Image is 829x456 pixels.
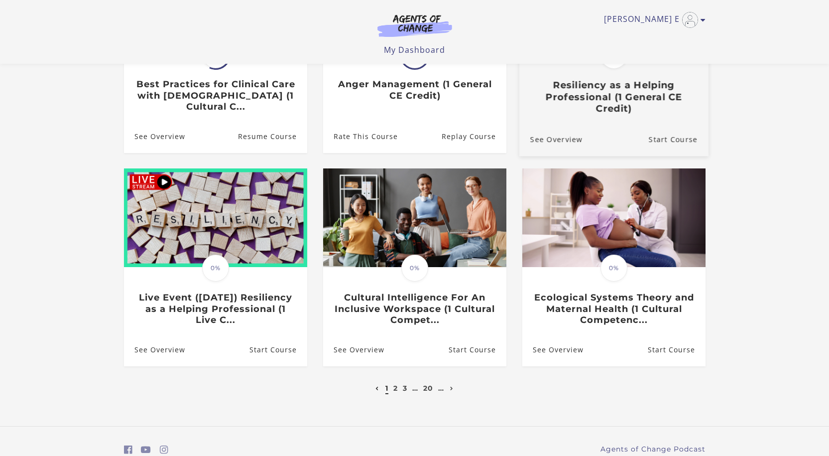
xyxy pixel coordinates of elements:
a: Best Practices for Clinical Care with Asian Americans (1 Cultural C...: Resume Course [237,120,307,152]
a: Live Event (8/15/25) Resiliency as a Helping Professional (1 Live C...: Resume Course [249,334,307,366]
a: Ecological Systems Theory and Maternal Health (1 Cultural Competenc...: See Overview [522,334,584,366]
a: Toggle menu [604,12,701,28]
a: Ecological Systems Theory and Maternal Health (1 Cultural Competenc...: Resume Course [647,334,705,366]
a: 3 [403,384,407,393]
a: Next page [448,384,456,393]
a: Resiliency as a Helping Professional (1 General CE Credit): Resume Course [648,122,708,155]
span: 100% [401,41,428,68]
a: Resiliency as a Helping Professional (1 General CE Credit): See Overview [519,122,582,155]
a: Cultural Intelligence For An Inclusive Workspace (1 Cultural Compet...: See Overview [323,334,384,366]
span: 57% [202,41,229,68]
a: Agents of Change Podcast [600,444,706,455]
h3: Best Practices for Clinical Care with [DEMOGRAPHIC_DATA] (1 Cultural C... [134,79,296,113]
h3: Cultural Intelligence For An Inclusive Workspace (1 Cultural Compet... [334,292,495,326]
span: 0% [202,255,229,282]
span: 0% [600,255,627,282]
h3: Live Event ([DATE]) Resiliency as a Helping Professional (1 Live C... [134,292,296,326]
a: 2 [393,384,398,393]
h3: Resiliency as a Helping Professional (1 General CE Credit) [530,79,697,114]
a: Live Event (8/15/25) Resiliency as a Helping Professional (1 Live C...: See Overview [124,334,185,366]
a: Anger Management (1 General CE Credit): Resume Course [441,120,506,152]
i: https://www.facebook.com/groups/aswbtestprep (Open in a new window) [124,445,132,455]
a: My Dashboard [384,44,445,55]
a: Best Practices for Clinical Care with Asian Americans (1 Cultural C...: See Overview [124,120,185,152]
span: 0% [600,41,628,69]
a: 20 [423,384,433,393]
a: … [438,384,444,393]
span: 0% [401,255,428,282]
a: … [412,384,418,393]
h3: Anger Management (1 General CE Credit) [334,79,495,101]
a: Cultural Intelligence For An Inclusive Workspace (1 Cultural Compet...: Resume Course [448,334,506,366]
i: https://www.instagram.com/agentsofchangeprep/ (Open in a new window) [160,445,168,455]
a: Anger Management (1 General CE Credit): Rate This Course [323,120,398,152]
a: 1 [385,384,388,393]
img: Agents of Change Logo [367,14,463,37]
h3: Ecological Systems Theory and Maternal Health (1 Cultural Competenc... [533,292,695,326]
i: https://www.youtube.com/c/AgentsofChangeTestPrepbyMeaganMitchell (Open in a new window) [141,445,151,455]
